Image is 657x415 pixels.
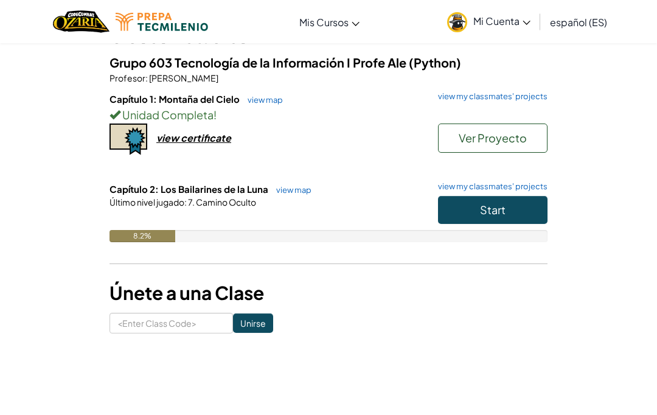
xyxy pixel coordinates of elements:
[109,313,233,333] input: <Enter Class Code>
[120,108,214,122] span: Unidad Completa
[480,203,506,217] span: Start
[473,15,530,27] span: Mi Cuenta
[109,279,547,307] h3: Únete a una Clase
[432,92,547,100] a: view my classmates' projects
[299,16,349,29] span: Mis Cursos
[184,197,187,207] span: :
[438,124,547,153] button: Ver Proyecto
[438,196,547,224] button: Start
[109,124,147,155] img: certificate-icon.png
[109,230,175,242] div: 8.2%
[109,55,409,70] span: Grupo 603 Tecnología de la Información I Profe Ale
[148,72,218,83] span: [PERSON_NAME]
[109,183,270,195] span: Capítulo 2: Los Bailarines de la Luna
[109,131,231,144] a: view certificate
[109,197,184,207] span: Último nivel jugado
[53,9,109,34] a: Ozaria by CodeCombat logo
[242,95,283,105] a: view map
[53,9,109,34] img: Home
[459,131,527,145] span: Ver Proyecto
[233,313,273,333] input: Unirse
[550,16,607,29] span: español (ES)
[409,55,461,70] span: (Python)
[156,131,231,144] div: view certificate
[109,93,242,105] span: Capítulo 1: Montaña del Cielo
[109,72,145,83] span: Profesor
[195,197,256,207] span: Camino Oculto
[447,12,467,32] img: avatar
[145,72,148,83] span: :
[187,197,195,207] span: 7.
[214,108,217,122] span: !
[270,185,311,195] a: view map
[116,13,208,31] img: Tecmilenio logo
[544,5,613,38] a: español (ES)
[441,2,537,41] a: Mi Cuenta
[293,5,366,38] a: Mis Cursos
[432,183,547,190] a: view my classmates' projects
